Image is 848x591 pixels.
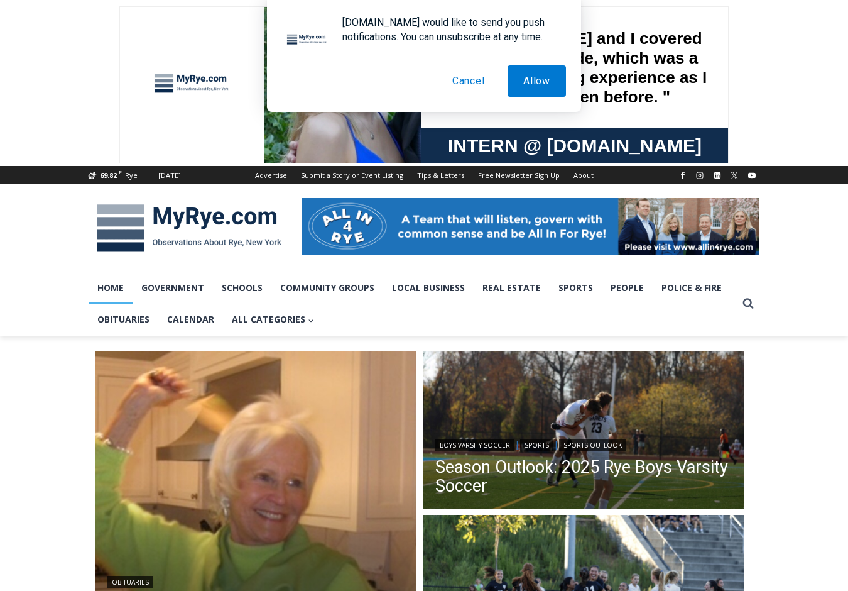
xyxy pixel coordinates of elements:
a: Sports [550,272,602,304]
div: Rye [125,170,138,181]
a: People [602,272,653,304]
a: Free Newsletter Sign Up [471,166,567,184]
a: Advertise [248,166,294,184]
a: Real Estate [474,272,550,304]
a: Police & Fire [653,272,731,304]
a: Intern @ [DOMAIN_NAME] [302,122,609,157]
img: notification icon [282,15,332,65]
a: X [727,168,742,183]
a: Schools [213,272,271,304]
button: View Search Form [737,292,759,315]
div: [DOMAIN_NAME] would like to send you push notifications. You can unsubscribe at any time. [332,15,566,44]
a: About [567,166,601,184]
a: Home [89,272,133,304]
button: Allow [508,65,566,97]
span: Intern @ [DOMAIN_NAME] [329,125,582,153]
a: Submit a Story or Event Listing [294,166,410,184]
nav: Secondary Navigation [248,166,601,184]
span: Open Tues. - Sun. [PHONE_NUMBER] [4,130,123,177]
a: Instagram [692,168,707,183]
a: Read More Season Outlook: 2025 Rye Boys Varsity Soccer [423,351,744,512]
a: Sports [520,439,553,451]
a: Sports Outlook [559,439,626,451]
a: Facebook [675,168,690,183]
a: Calendar [158,304,223,335]
a: Linkedin [710,168,725,183]
nav: Primary Navigation [89,272,737,336]
img: (PHOTO: Alex van der Voort and Lex Cox of Rye Boys Varsity Soccer on Thursday, October 31, 2024 f... [423,351,744,512]
a: Obituaries [89,304,158,335]
a: Season Outlook: 2025 Rye Boys Varsity Soccer [435,458,732,495]
div: "[PERSON_NAME] and I covered the [DATE] Parade, which was a really eye opening experience as I ha... [317,1,594,122]
a: Obituaries [107,576,153,588]
span: 69.82 [100,170,117,180]
a: Local Business [383,272,474,304]
a: Tips & Letters [410,166,471,184]
div: [DATE] [158,170,181,181]
span: F [119,168,122,175]
a: YouTube [744,168,759,183]
button: Cancel [437,65,501,97]
a: Boys Varsity Soccer [435,439,514,451]
a: Government [133,272,213,304]
img: MyRye.com [89,196,290,261]
img: All in for Rye [302,198,759,255]
a: Community Groups [271,272,383,304]
div: | | [435,436,732,451]
a: Open Tues. - Sun. [PHONE_NUMBER] [1,126,126,157]
div: "the precise, almost orchestrated movements of cutting and assembling sushi and [PERSON_NAME] mak... [129,79,185,150]
button: Child menu of All Categories [223,304,323,335]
